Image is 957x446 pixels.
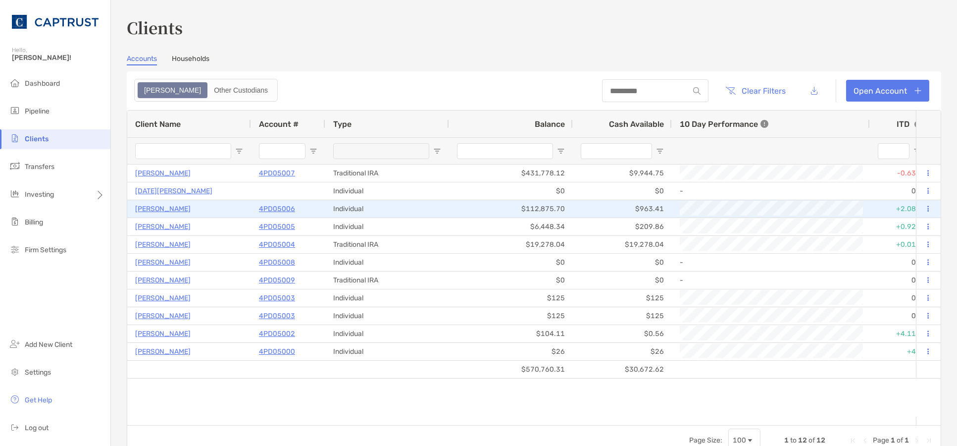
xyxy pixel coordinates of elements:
div: +4.11% [870,325,929,342]
span: Dashboard [25,79,60,88]
span: of [897,436,903,445]
span: Balance [535,119,565,129]
div: Individual [325,200,449,218]
div: 0% [870,182,929,200]
a: 4PD05003 [259,292,295,304]
a: 4PD05008 [259,256,295,269]
div: $125 [449,307,573,325]
span: Add New Client [25,340,72,349]
div: $26 [449,343,573,360]
div: - [680,254,862,271]
img: add_new_client icon [9,338,21,350]
img: firm-settings icon [9,243,21,255]
a: 4PD05006 [259,203,295,215]
div: +2.08% [870,200,929,218]
input: Account # Filter Input [259,143,305,159]
div: $0 [449,254,573,271]
div: segmented control [134,79,278,102]
a: [PERSON_NAME] [135,256,191,269]
div: Individual [325,307,449,325]
div: -0.63% [870,165,929,182]
div: $30,672.62 [573,361,672,378]
img: transfers icon [9,160,21,172]
div: - [680,272,862,288]
div: Traditional IRA [325,165,449,182]
div: Individual [325,289,449,307]
button: Clear Filters [718,80,794,102]
a: [DATE][PERSON_NAME] [135,185,212,197]
div: 0% [870,307,929,325]
div: $125 [449,289,573,307]
div: +0.01% [870,236,929,253]
div: $125 [573,307,672,325]
span: of [808,436,815,445]
div: Traditional IRA [325,272,449,289]
div: Last Page [925,437,933,445]
div: $0 [573,272,672,289]
button: Open Filter Menu [235,147,243,155]
a: [PERSON_NAME] [135,221,191,233]
a: 4PD05005 [259,221,295,233]
img: settings icon [9,366,21,378]
span: [PERSON_NAME]! [12,54,104,62]
input: Balance Filter Input [457,143,553,159]
span: Page [873,436,889,445]
div: Individual [325,218,449,235]
span: Type [333,119,352,129]
div: $0 [573,254,672,271]
p: 4PD05000 [259,345,295,358]
span: Log out [25,424,49,432]
img: billing icon [9,216,21,227]
div: $104.11 [449,325,573,342]
div: $963.41 [573,200,672,218]
div: - [680,183,862,199]
a: [PERSON_NAME] [135,238,191,251]
span: 12 [816,436,825,445]
input: Client Name Filter Input [135,143,231,159]
div: 0% [870,254,929,271]
button: Open Filter Menu [913,147,921,155]
div: First Page [849,437,857,445]
div: +0.92% [870,218,929,235]
a: 4PD05009 [259,274,295,286]
div: +4% [870,343,929,360]
h3: Clients [127,16,941,39]
img: investing icon [9,188,21,200]
a: 4PD05003 [259,310,295,322]
span: Clients [25,135,49,143]
img: logout icon [9,421,21,433]
div: 100 [733,436,746,445]
div: Individual [325,325,449,342]
span: Investing [25,190,54,199]
div: Individual [325,254,449,271]
img: dashboard icon [9,77,21,89]
div: $0 [449,182,573,200]
p: [PERSON_NAME] [135,292,191,304]
div: Page Size: [689,436,722,445]
input: ITD Filter Input [878,143,909,159]
div: Next Page [913,437,921,445]
span: Client Name [135,119,181,129]
div: $19,278.04 [449,236,573,253]
span: 12 [798,436,807,445]
div: Previous Page [861,437,869,445]
span: Account # [259,119,299,129]
a: 4PD05007 [259,167,295,179]
div: Individual [325,343,449,360]
a: Households [172,55,209,65]
div: $26 [573,343,672,360]
div: $0 [449,272,573,289]
span: Firm Settings [25,246,66,254]
a: [PERSON_NAME] [135,167,191,179]
div: 0% [870,272,929,289]
div: Traditional IRA [325,236,449,253]
div: $570,760.31 [449,361,573,378]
